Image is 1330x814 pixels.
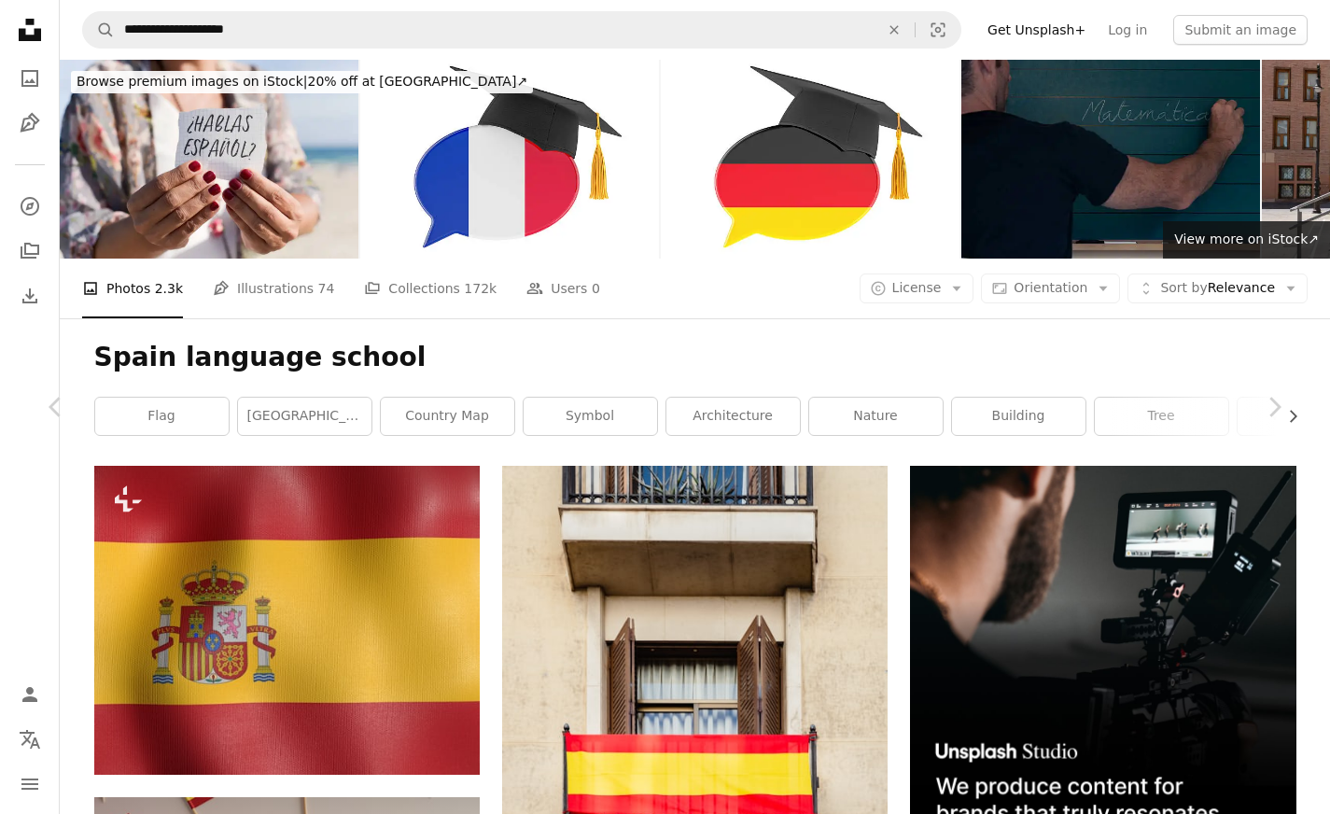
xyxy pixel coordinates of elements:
[77,74,527,89] span: 20% off at [GEOGRAPHIC_DATA] ↗
[916,12,960,48] button: Visual search
[952,398,1085,435] a: building
[592,278,600,299] span: 0
[364,259,497,318] a: Collections 172k
[892,280,942,295] span: License
[1173,15,1308,45] button: Submit an image
[1014,280,1087,295] span: Orientation
[318,278,335,299] span: 74
[60,60,358,259] img: question do you speak spanish written in spanish
[1160,279,1275,298] span: Relevance
[961,60,1260,259] img: Mathematics teacher writting on the blackboard
[809,398,943,435] a: nature
[524,398,657,435] a: symbol
[1163,221,1330,259] a: View more on iStock↗
[94,341,1296,374] h1: Spain language school
[1160,280,1207,295] span: Sort by
[874,12,915,48] button: Clear
[83,12,115,48] button: Search Unsplash
[1095,398,1228,435] a: tree
[95,398,229,435] a: flag
[1218,317,1330,497] a: Next
[502,747,888,764] a: a balcony with a flag hanging from it
[11,232,49,270] a: Collections
[11,105,49,142] a: Illustrations
[360,60,659,259] img: Speech bubble with French flag and graduation cap, symbolizing studying or learning French langua...
[381,398,514,435] a: country map
[60,60,544,105] a: Browse premium images on iStock|20% off at [GEOGRAPHIC_DATA]↗
[77,74,307,89] span: Browse premium images on iStock |
[526,259,600,318] a: Users 0
[1127,274,1308,303] button: Sort byRelevance
[11,765,49,803] button: Menu
[981,274,1120,303] button: Orientation
[1174,232,1319,246] span: View more on iStock ↗
[666,398,800,435] a: architecture
[860,274,974,303] button: License
[238,398,371,435] a: [GEOGRAPHIC_DATA]
[213,259,334,318] a: Illustrations 74
[11,188,49,225] a: Explore
[82,11,961,49] form: Find visuals sitewide
[1097,15,1158,45] a: Log in
[94,611,480,628] a: the flag of spain waving in the wind
[976,15,1097,45] a: Get Unsplash+
[464,278,497,299] span: 172k
[11,277,49,315] a: Download History
[661,60,959,259] img: German language learning, concept. Speech bubble with German flag and graduation cap. 3D rendering
[11,676,49,713] a: Log in / Sign up
[11,721,49,758] button: Language
[11,60,49,97] a: Photos
[94,466,480,775] img: the flag of spain waving in the wind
